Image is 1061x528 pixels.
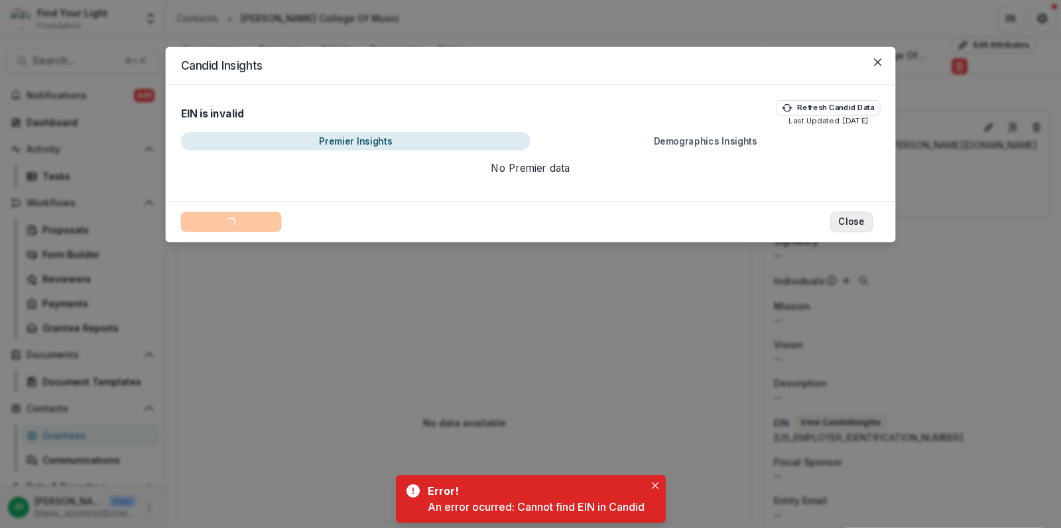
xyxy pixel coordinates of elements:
[181,132,530,151] button: Premier Insights
[191,161,870,176] p: No Premier data
[181,106,244,121] p: EIN is invalid
[867,52,888,72] button: Close
[788,115,868,127] p: Last Updated: [DATE]
[777,100,881,115] button: Refresh Candid Data
[428,499,645,515] div: An error ocurred: Cannot find EIN in Candid
[166,47,896,85] header: Candid Insights
[647,478,663,494] button: Close
[428,483,639,499] div: Error!
[830,212,873,232] button: Close
[530,132,880,151] button: Demographics Insights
